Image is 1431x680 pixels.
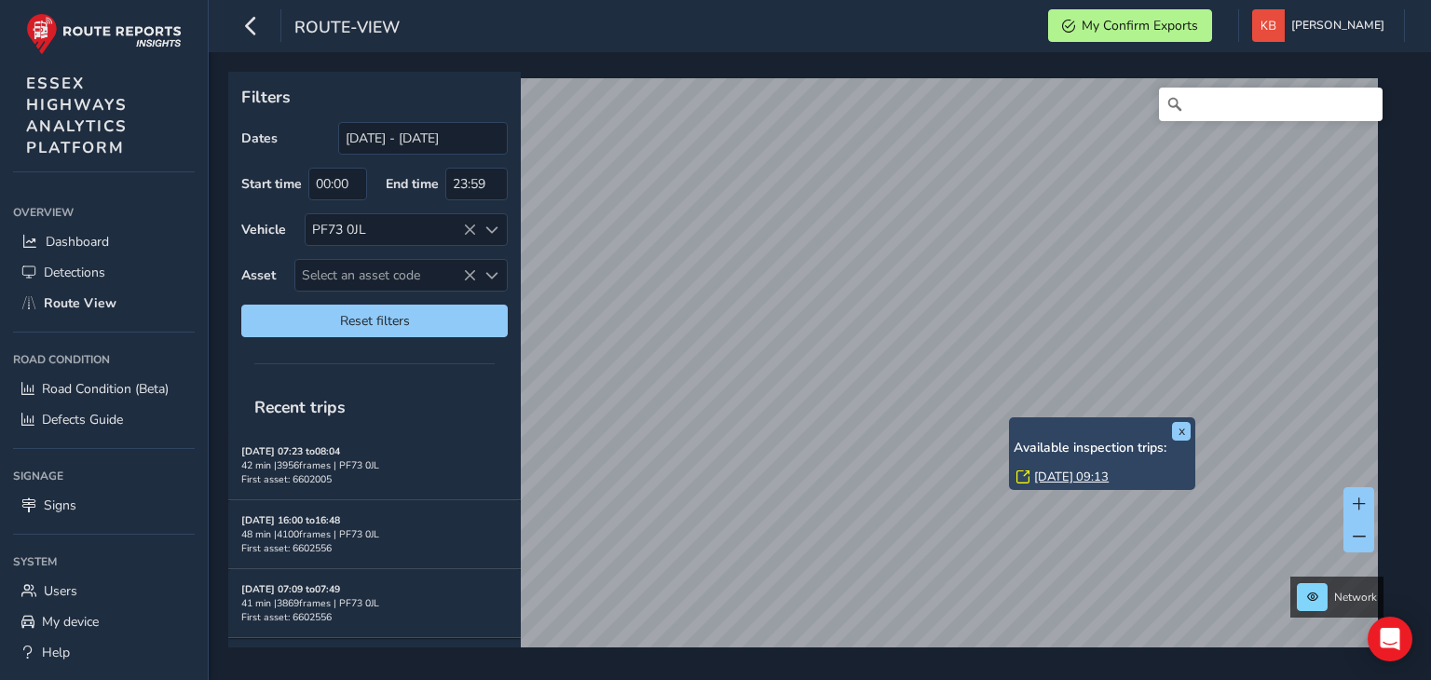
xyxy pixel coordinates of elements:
[295,260,476,291] span: Select an asset code
[241,541,332,555] span: First asset: 6602556
[1334,590,1377,605] span: Network
[13,257,195,288] a: Detections
[1172,422,1191,441] button: x
[306,214,476,245] div: PF73 0JL
[1082,17,1198,34] span: My Confirm Exports
[13,462,195,490] div: Signage
[241,444,340,458] strong: [DATE] 07:23 to 08:04
[44,582,77,600] span: Users
[241,305,508,337] button: Reset filters
[241,596,508,610] div: 41 min | 3869 frames | PF73 0JL
[294,16,400,42] span: route-view
[44,264,105,281] span: Detections
[241,175,302,193] label: Start time
[1252,9,1285,42] img: diamond-layout
[241,129,278,147] label: Dates
[13,606,195,637] a: My device
[44,496,76,514] span: Signs
[1291,9,1384,42] span: [PERSON_NAME]
[13,490,195,521] a: Signs
[46,233,109,251] span: Dashboard
[241,383,359,431] span: Recent trips
[235,78,1378,669] canvas: Map
[386,175,439,193] label: End time
[13,576,195,606] a: Users
[241,472,332,486] span: First asset: 6602005
[241,527,508,541] div: 48 min | 4100 frames | PF73 0JL
[1159,88,1383,121] input: Search
[476,260,507,291] div: Select an asset code
[44,294,116,312] span: Route View
[1014,441,1191,456] h6: Available inspection trips:
[13,637,195,668] a: Help
[26,13,182,55] img: rr logo
[1048,9,1212,42] button: My Confirm Exports
[241,610,332,624] span: First asset: 6602556
[1252,9,1391,42] button: [PERSON_NAME]
[13,198,195,226] div: Overview
[241,513,340,527] strong: [DATE] 16:00 to 16:48
[13,346,195,374] div: Road Condition
[42,613,99,631] span: My device
[13,226,195,257] a: Dashboard
[42,380,169,398] span: Road Condition (Beta)
[241,221,286,238] label: Vehicle
[13,548,195,576] div: System
[13,288,195,319] a: Route View
[1034,469,1109,485] a: [DATE] 09:13
[241,266,276,284] label: Asset
[13,374,195,404] a: Road Condition (Beta)
[42,411,123,428] span: Defects Guide
[241,458,508,472] div: 42 min | 3956 frames | PF73 0JL
[1368,617,1412,661] div: Open Intercom Messenger
[255,312,494,330] span: Reset filters
[26,73,128,158] span: ESSEX HIGHWAYS ANALYTICS PLATFORM
[241,85,508,109] p: Filters
[42,644,70,661] span: Help
[241,582,340,596] strong: [DATE] 07:09 to 07:49
[13,404,195,435] a: Defects Guide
